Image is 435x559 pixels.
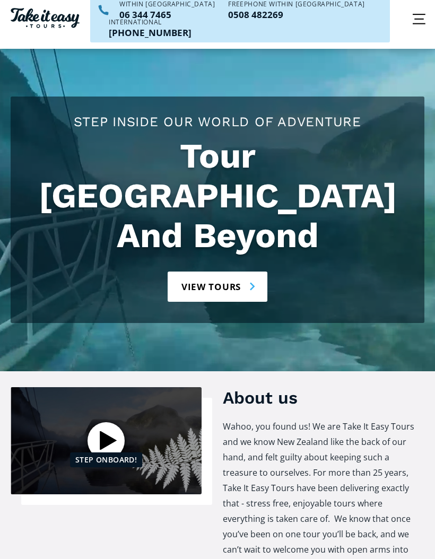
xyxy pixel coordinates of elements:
[403,3,435,35] div: menu
[228,10,364,19] p: 0508 482269
[119,10,215,19] a: Call us within NZ on 063447465
[109,28,192,37] p: [PHONE_NUMBER]
[70,452,142,467] div: Step Onboard!
[109,28,192,37] a: Call us outside of NZ on +6463447465
[119,1,215,7] div: WITHIN [GEOGRAPHIC_DATA]
[228,10,364,19] a: Call us freephone within NZ on 0508482269
[21,112,414,131] h2: Step Inside Our World Of Adventure
[223,387,424,408] h3: About us
[11,5,80,33] a: Homepage
[168,272,268,302] a: View tours
[21,136,414,256] h1: Tour [GEOGRAPHIC_DATA] And Beyond
[11,387,202,494] a: Open video
[228,1,364,7] div: Freephone WITHIN [GEOGRAPHIC_DATA]
[11,8,80,28] img: Take it easy Tours logo
[109,19,192,25] div: International
[119,10,215,19] p: 06 344 7465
